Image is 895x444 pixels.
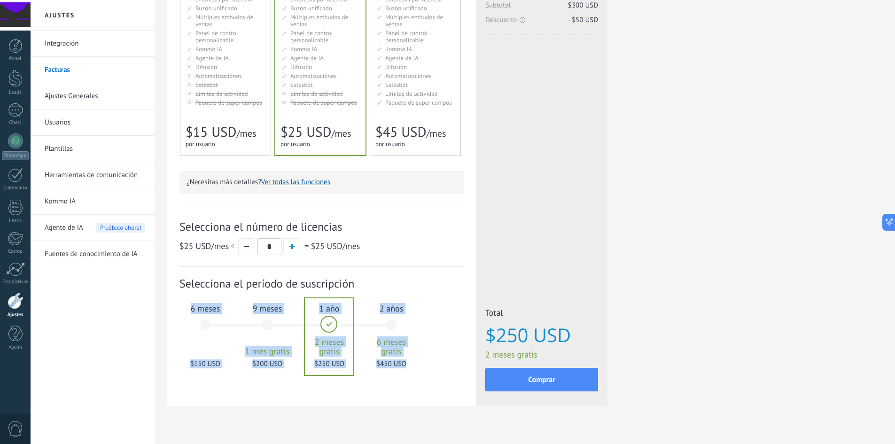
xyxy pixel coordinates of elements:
li: Plantillas [31,136,155,162]
span: Automatizaciónes [290,72,337,80]
span: 2 años [366,303,417,314]
span: $450 USD [366,359,417,368]
a: Ajustes Generales [45,83,145,109]
span: Límites de actividad [195,90,248,98]
span: Total [485,307,598,321]
span: $45 USD [375,123,426,141]
span: Automatizaciónes [195,72,242,80]
div: Panel [2,56,29,62]
span: Buzón unificado [195,4,237,12]
span: Selecciona el número de licencias [179,219,464,234]
span: Límites de actividad [385,90,438,98]
span: $15 USD [186,123,236,141]
span: Salesbot [290,81,313,89]
div: Listas [2,218,29,224]
span: Salesbot [195,81,218,89]
span: Agente de IA [195,54,229,62]
a: Integración [45,31,145,57]
div: Leads [2,90,29,96]
span: Múltiples embudos de ventas [290,13,348,28]
span: Múltiples embudos de ventas [385,13,443,28]
span: /mes [331,127,351,140]
a: Agente de IA Pruébalo ahora! [45,215,145,241]
span: $300 USD [568,1,598,10]
span: 2 meses gratis [304,337,355,356]
span: Buzón unificado [385,4,427,12]
li: Kommo IA [31,188,155,215]
span: /mes [426,127,446,140]
span: Buzón unificado [290,4,332,12]
span: Paquete de super campos [290,99,357,107]
span: $25 USD [311,241,342,251]
li: Usuarios [31,109,155,136]
span: Comprar [528,376,555,383]
span: 1 año [304,303,355,314]
div: Calendario [2,185,29,191]
span: Selecciona el período de suscripción [179,276,464,291]
span: Panel de control personalizable [385,29,428,44]
div: Ajustes [2,312,29,318]
span: Agente de IA [385,54,419,62]
span: $25 USD [280,123,331,141]
span: 6 meses [180,303,231,314]
li: Facturas [31,57,155,83]
span: 6 meses gratis [366,337,417,356]
a: Plantillas [45,136,145,162]
span: $250 USD [304,359,355,368]
span: por usuario [280,140,310,148]
span: por usuario [375,140,405,148]
a: Kommo IA [45,188,145,215]
a: Herramientas de comunicación [45,162,145,188]
li: Ajustes Generales [31,83,155,109]
span: 1 mes gratis [242,347,293,356]
span: Kommo IA [290,45,317,53]
button: Comprar [485,368,598,391]
li: Herramientas de comunicación [31,162,155,188]
span: Difusión [385,63,407,71]
span: /mes [179,241,236,251]
span: Panel de control personalizable [290,29,333,44]
span: $200 USD [242,359,293,368]
div: Correo [2,249,29,255]
span: Panel de control personalizable [195,29,238,44]
span: Difusión [290,63,312,71]
span: Salesbot [385,81,408,89]
button: Ver todas las funciones [261,178,330,187]
span: Agente de IA [45,215,83,241]
div: WhatsApp [2,151,29,160]
div: Estadísticas [2,279,29,285]
span: $25 USD [179,241,211,251]
span: = [304,241,309,251]
a: Facturas [45,57,145,83]
span: Subtotal [485,1,598,16]
span: - $50 USD [568,16,598,24]
li: Agente de IA [31,215,155,241]
span: /mes [311,241,360,251]
div: Chats [2,120,29,126]
li: Fuentes de conocimiento de IA [31,241,155,267]
span: Kommo IA [385,45,412,53]
span: Descuento [485,16,598,24]
span: /mes [236,127,256,140]
span: por usuario [186,140,215,148]
p: ¿Necesitas más detalles? [187,178,457,187]
span: Difusión [195,63,217,71]
span: Pruébalo ahora! [96,223,145,233]
span: Paquete de super campos [195,99,262,107]
span: $250 USD [485,325,598,345]
li: Integración [31,31,155,57]
a: Fuentes de conocimiento de IA [45,241,145,267]
span: Kommo IA [195,45,222,53]
span: 9 meses [242,303,293,314]
span: Automatizaciónes [385,72,432,80]
span: Agente de IA [290,54,324,62]
span: Múltiples embudos de ventas [195,13,253,28]
span: Paquete de super campos [385,99,452,107]
span: $150 USD [180,359,231,368]
span: Límites de actividad [290,90,343,98]
span: 2 meses gratis [485,349,598,360]
a: Usuarios [45,109,145,136]
div: Ayuda [2,345,29,351]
